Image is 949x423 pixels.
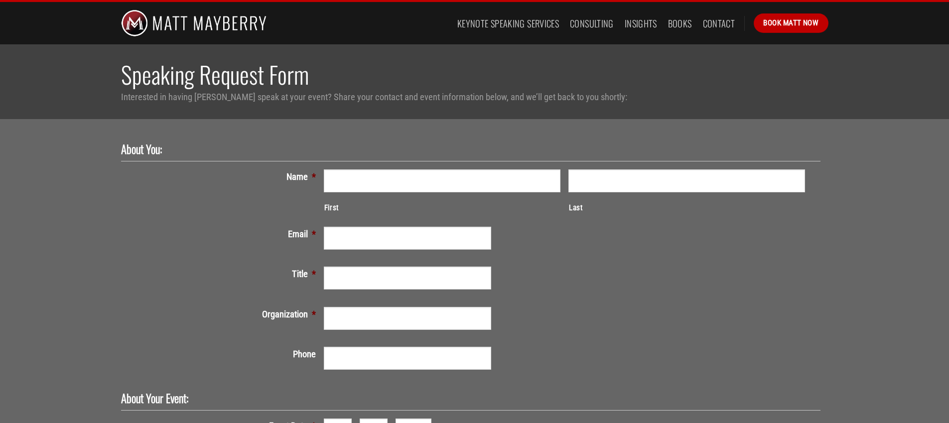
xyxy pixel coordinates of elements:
span: Book Matt Now [763,17,818,29]
label: Organization [121,307,324,321]
a: Consulting [570,14,614,32]
label: Title [121,267,324,281]
label: First [324,202,560,214]
h2: About Your Event: [121,391,813,406]
p: Interested in having [PERSON_NAME] speak at your event? Share your contact and event information ... [121,90,828,104]
a: Keynote Speaking Services [457,14,559,32]
a: Contact [703,14,735,32]
a: Book Matt Now [754,13,828,32]
a: Books [668,14,692,32]
img: Matt Mayberry [121,2,267,44]
label: Email [121,227,324,241]
label: Name [121,169,324,184]
h2: About You: [121,142,813,157]
a: Insights [625,14,657,32]
label: Last [569,202,805,214]
span: Speaking Request Form [121,57,309,92]
label: Phone [121,347,324,361]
